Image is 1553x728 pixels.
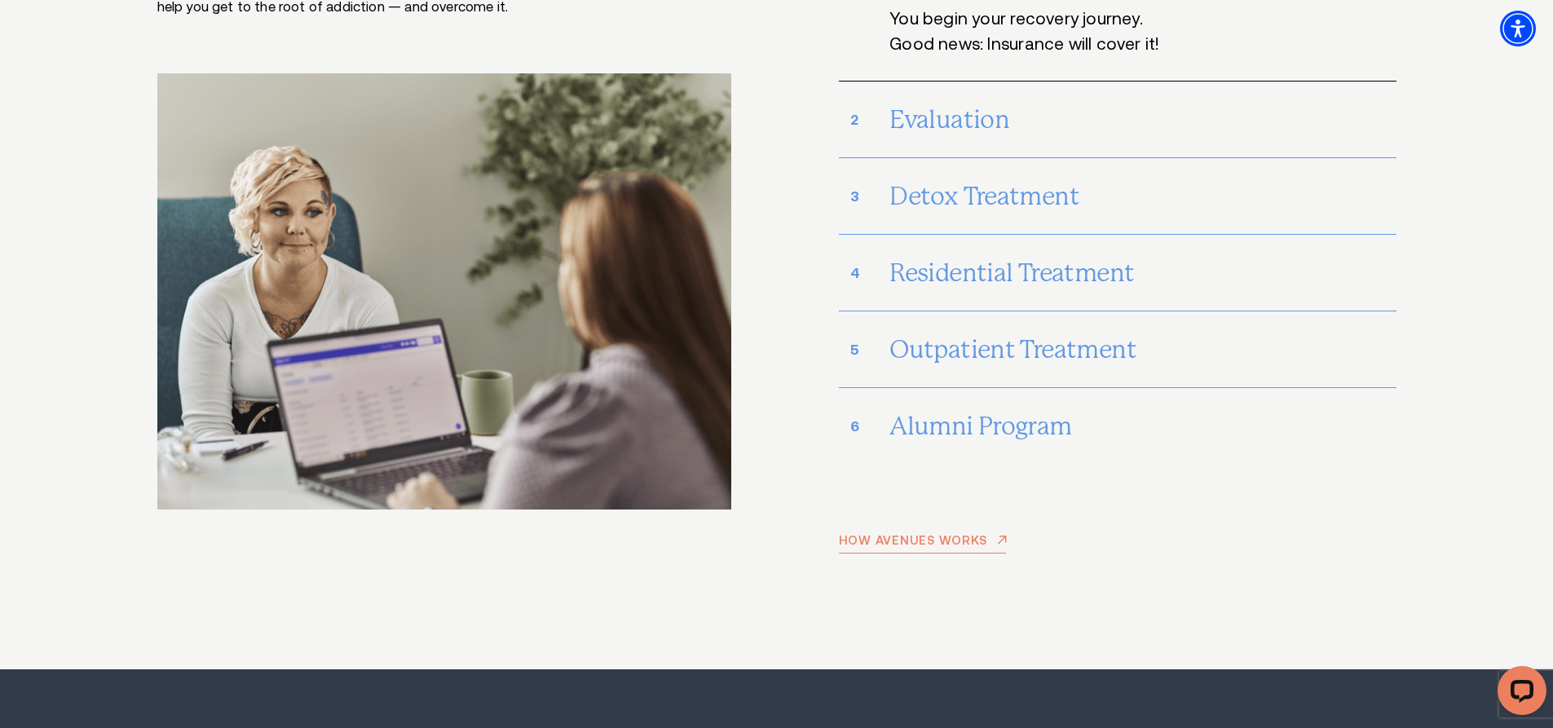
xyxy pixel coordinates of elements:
h3: Evaluation [889,95,1396,145]
a: How Avenues works [839,534,1007,554]
h3: Alumni Program [889,401,1396,452]
h3: Residential Treatment [889,248,1396,298]
iframe: LiveChat chat widget [1485,660,1553,728]
h3: Detox Treatment [889,171,1396,222]
h3: Outpatient Treatment [889,324,1396,375]
p: You begin your recovery journey. Good news: Insurance will cover it! [889,7,1242,56]
div: Accessibility Menu [1500,11,1536,46]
